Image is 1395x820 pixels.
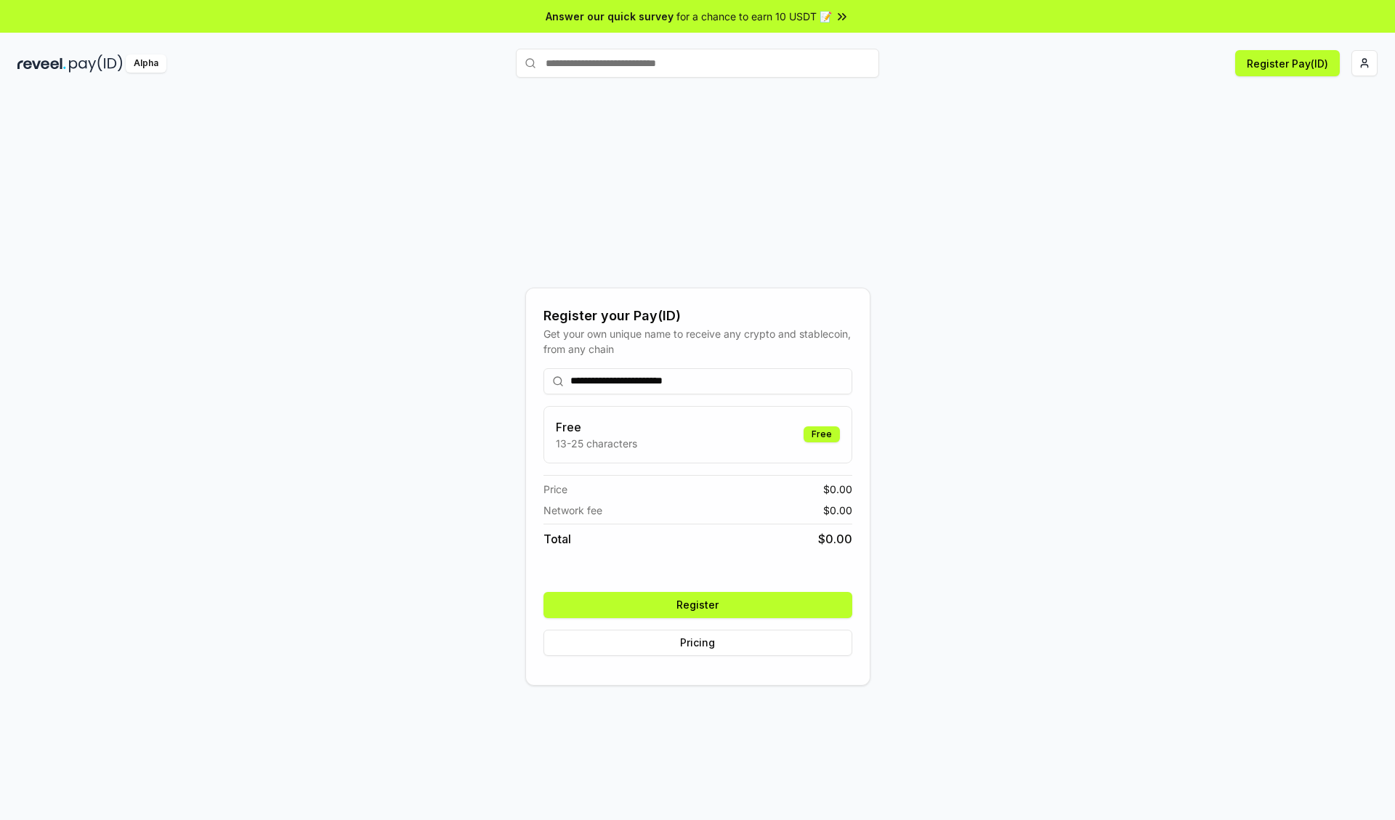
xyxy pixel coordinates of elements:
[543,482,567,497] span: Price
[823,482,852,497] span: $ 0.00
[546,9,674,24] span: Answer our quick survey
[543,503,602,518] span: Network fee
[543,306,852,326] div: Register your Pay(ID)
[676,9,832,24] span: for a chance to earn 10 USDT 📝
[543,326,852,357] div: Get your own unique name to receive any crypto and stablecoin, from any chain
[556,436,637,451] p: 13-25 characters
[823,503,852,518] span: $ 0.00
[543,530,571,548] span: Total
[556,418,637,436] h3: Free
[1235,50,1340,76] button: Register Pay(ID)
[818,530,852,548] span: $ 0.00
[804,426,840,442] div: Free
[126,54,166,73] div: Alpha
[543,592,852,618] button: Register
[543,630,852,656] button: Pricing
[69,54,123,73] img: pay_id
[17,54,66,73] img: reveel_dark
